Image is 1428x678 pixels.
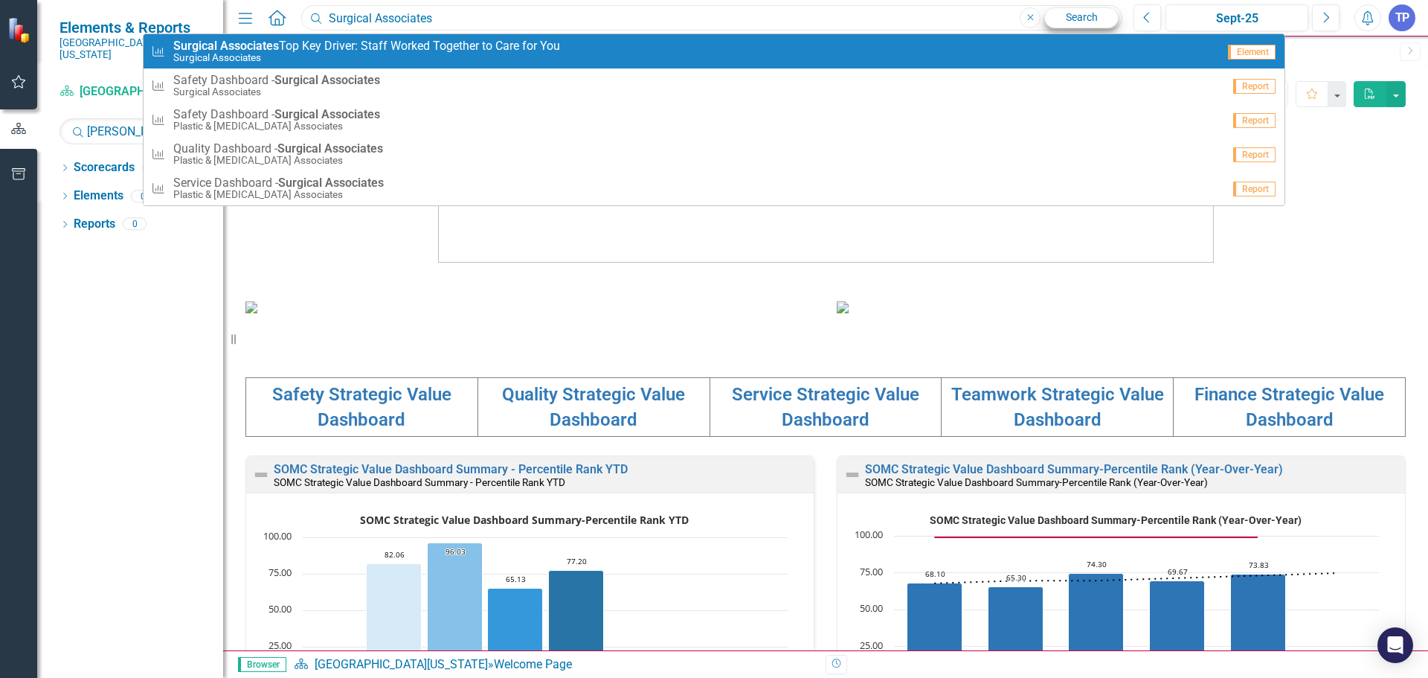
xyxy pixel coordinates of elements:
strong: Associates [321,107,380,121]
div: » [294,656,814,674]
span: Service Dashboard - [173,176,384,190]
img: Not Defined [843,466,861,484]
span: Report [1233,113,1276,128]
text: 50.00 [860,601,883,615]
small: Plastic & [MEDICAL_DATA] Associates [173,189,384,200]
a: Finance Strategic Value Dashboard [1194,384,1384,430]
div: 0 [123,218,147,231]
img: ClearPoint Strategy [7,17,33,43]
strong: Associates [321,73,380,87]
small: Plastic & [MEDICAL_DATA] Associates [173,121,380,132]
a: Safety Strategic Value Dashboard [272,384,451,430]
div: Sept-25 [1171,10,1303,28]
strong: Surgical [278,176,322,190]
text: SOMC Strategic Value Dashboard Summary-Percentile Rank YTD [360,513,689,527]
strong: Surgical [274,73,318,87]
a: SOMC Strategic Value Dashboard Summary - Percentile Rank YTD [274,462,628,476]
text: 73.83 [1249,560,1269,570]
a: AssociatesTop Key Driver: Staff Worked Together to Care for YouSurgical AssociatesElement [144,34,1284,68]
img: Not Defined [252,466,270,484]
text: 75.00 [860,565,883,578]
a: Quality Strategic Value Dashboard [502,384,685,430]
span: Report [1233,182,1276,196]
text: 68.10 [925,569,945,579]
span: Element [1228,45,1276,60]
a: Teamwork Strategic Value Dashboard [951,384,1164,430]
div: 0 [131,190,155,202]
span: Top Key Driver: Staff Worked Together to Care for You [173,39,560,53]
text: 25.00 [268,639,292,652]
strong: Associates [325,176,384,190]
strong: Surgical [274,107,318,121]
a: Safety Dashboard -Surgical AssociatesSurgical AssociatesReport [144,68,1284,103]
a: Safety Dashboard -Surgical AssociatesPlastic & [MEDICAL_DATA] AssociatesReport [144,103,1284,137]
text: SOMC Strategic Value Dashboard Summary-Percentile Rank (Year-Over-Year) [930,514,1302,526]
small: [GEOGRAPHIC_DATA][US_STATE] [59,36,208,61]
span: Report [1233,147,1276,162]
a: Quality Dashboard -Surgical AssociatesPlastic & [MEDICAL_DATA] AssociatesReport [144,137,1284,171]
img: download%20somc%20strategic%20values%20v2.png [837,301,849,313]
text: 65.13 [506,574,526,584]
text: 75.00 [268,566,292,579]
text: 100.00 [855,528,883,541]
button: Sept-25 [1165,4,1308,31]
span: Browser [238,657,286,672]
input: Search Below... [59,118,208,144]
img: download%20somc%20mission%20vision.png [245,301,257,313]
text: 25.00 [860,639,883,652]
a: SOMC Strategic Value Dashboard Summary-Percentile Rank (Year-Over-Year) [865,462,1283,476]
text: 65.30 [1006,572,1026,583]
small: SOMC Strategic Value Dashboard Summary-Percentile Rank (Year-Over-Year) [865,476,1208,488]
a: [GEOGRAPHIC_DATA][US_STATE] [59,83,208,100]
small: SOMC Strategic Value Dashboard Summary - Percentile Rank YTD [274,476,565,488]
a: [GEOGRAPHIC_DATA][US_STATE] [315,657,488,671]
span: Report [1233,79,1276,94]
text: 50.00 [268,602,292,615]
strong: Surgical [277,141,321,156]
text: 100.00 [263,529,292,543]
text: 96.03 [446,546,466,557]
span: Safety Dashboard - [173,74,380,87]
a: Reports [74,216,115,233]
text: 69.67 [1168,566,1188,577]
a: Service Dashboard -Surgical AssociatesPlastic & [MEDICAL_DATA] AssociatesReport [144,171,1284,205]
span: Quality Dashboard - [173,142,383,156]
input: Search ClearPoint... [301,5,1122,31]
div: Open Intercom Messenger [1377,627,1413,663]
small: Surgical Associates [173,52,560,63]
a: Elements [74,188,123,205]
a: Search [1044,7,1119,28]
g: Goal, series 2 of 3. Line with 6 data points. [932,534,1261,540]
span: Elements & Reports [59,19,208,36]
text: 77.20 [567,556,587,566]
text: 82.06 [385,549,405,560]
text: 74.30 [1087,559,1107,569]
small: Plastic & [MEDICAL_DATA] Associates [173,155,383,166]
strong: Associates [220,39,279,53]
button: TP [1389,4,1415,31]
span: Safety Dashboard - [173,108,380,121]
div: Welcome Page [494,657,572,671]
a: Scorecards [74,159,135,176]
strong: Associates [324,141,383,156]
a: Service Strategic Value Dashboard [732,384,919,430]
small: Surgical Associates [173,86,380,97]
